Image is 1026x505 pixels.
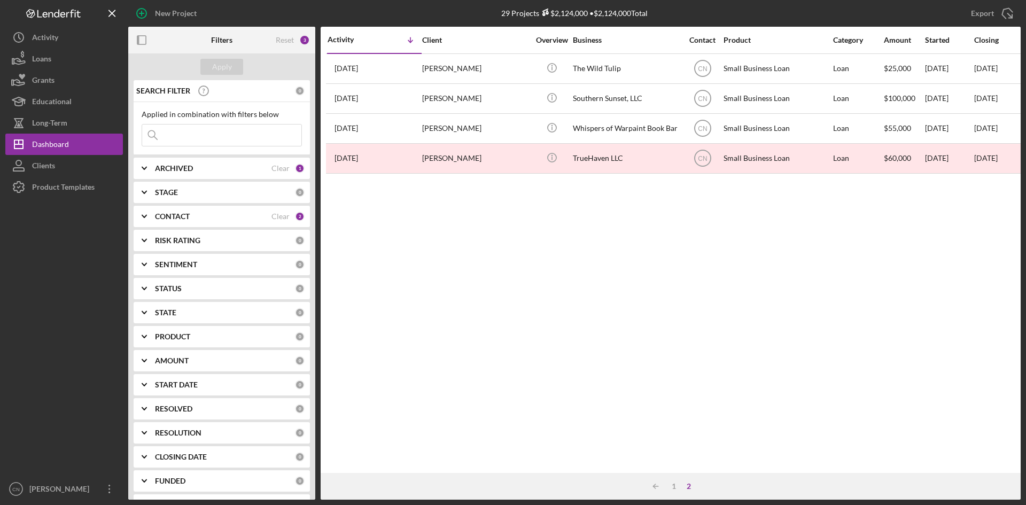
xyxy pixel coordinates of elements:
[295,428,305,438] div: 0
[5,27,123,48] button: Activity
[724,114,830,143] div: Small Business Loan
[833,55,883,83] div: Loan
[335,94,358,103] time: 2025-08-14 19:20
[271,212,290,221] div: Clear
[925,84,973,113] div: [DATE]
[724,36,830,44] div: Product
[724,55,830,83] div: Small Business Loan
[960,3,1021,24] button: Export
[682,36,722,44] div: Contact
[5,69,123,91] button: Grants
[573,114,680,143] div: Whispers of Warpaint Book Bar
[724,144,830,173] div: Small Business Loan
[422,144,529,173] div: [PERSON_NAME]
[295,452,305,462] div: 0
[295,332,305,341] div: 0
[884,144,924,173] div: $60,000
[12,486,20,492] text: CN
[971,3,994,24] div: Export
[295,404,305,414] div: 0
[422,114,529,143] div: [PERSON_NAME]
[295,236,305,245] div: 0
[155,405,192,413] b: RESOLVED
[271,164,290,173] div: Clear
[698,125,707,133] text: CN
[32,134,69,158] div: Dashboard
[724,84,830,113] div: Small Business Loan
[698,65,707,73] text: CN
[884,36,924,44] div: Amount
[295,188,305,197] div: 0
[155,332,190,341] b: PRODUCT
[155,380,198,389] b: START DATE
[276,36,294,44] div: Reset
[295,164,305,173] div: 1
[5,91,123,112] button: Educational
[155,164,193,173] b: ARCHIVED
[295,476,305,486] div: 0
[32,48,51,72] div: Loans
[155,453,207,461] b: CLOSING DATE
[200,59,243,75] button: Apply
[974,64,998,73] time: [DATE]
[532,36,572,44] div: Overview
[335,154,358,162] time: 2025-05-21 19:13
[5,112,123,134] a: Long-Term
[32,176,95,200] div: Product Templates
[295,308,305,317] div: 0
[573,84,680,113] div: Southern Sunset, LLC
[295,86,305,96] div: 0
[155,284,182,293] b: STATUS
[155,236,200,245] b: RISK RATING
[573,55,680,83] div: The Wild Tulip
[833,36,883,44] div: Category
[5,48,123,69] a: Loans
[128,3,207,24] button: New Project
[698,155,707,162] text: CN
[925,36,973,44] div: Started
[5,176,123,198] button: Product Templates
[299,35,310,45] div: 3
[833,84,883,113] div: Loan
[142,110,302,119] div: Applied in combination with filters below
[27,478,96,502] div: [PERSON_NAME]
[295,356,305,366] div: 0
[155,356,189,365] b: AMOUNT
[573,36,680,44] div: Business
[501,9,648,18] div: 29 Projects • $2,124,000 Total
[925,114,973,143] div: [DATE]
[539,9,588,18] div: $2,124,000
[32,69,55,94] div: Grants
[155,477,185,485] b: FUNDED
[211,36,232,44] b: Filters
[155,188,178,197] b: STAGE
[335,64,358,73] time: 2025-08-26 20:27
[698,95,707,103] text: CN
[681,482,696,491] div: 2
[295,284,305,293] div: 0
[884,64,911,73] span: $25,000
[5,155,123,176] button: Clients
[155,212,190,221] b: CONTACT
[155,308,176,317] b: STATE
[32,27,58,51] div: Activity
[155,260,197,269] b: SENTIMENT
[422,84,529,113] div: [PERSON_NAME]
[884,123,911,133] span: $55,000
[212,59,232,75] div: Apply
[328,35,375,44] div: Activity
[666,482,681,491] div: 1
[155,3,197,24] div: New Project
[32,155,55,179] div: Clients
[155,429,201,437] b: RESOLUTION
[5,478,123,500] button: CN[PERSON_NAME]
[5,134,123,155] a: Dashboard
[974,123,998,133] time: [DATE]
[136,87,190,95] b: SEARCH FILTER
[974,94,998,103] time: [DATE]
